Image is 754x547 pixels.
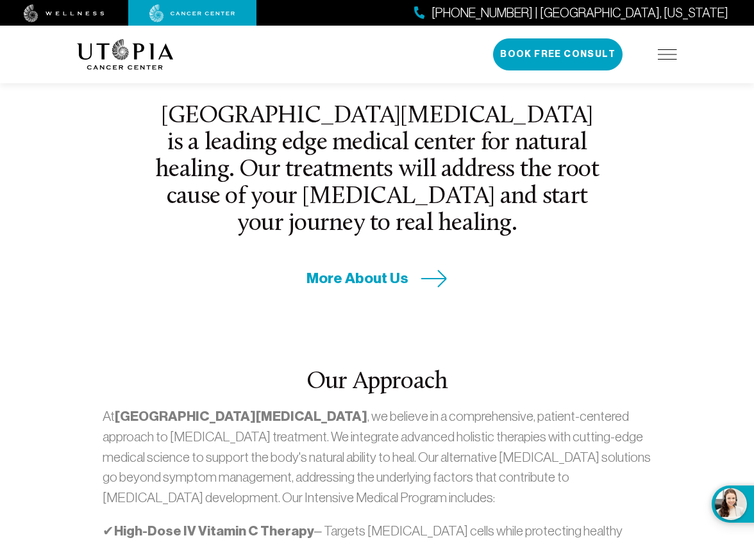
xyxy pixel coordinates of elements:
[115,408,367,425] strong: [GEOGRAPHIC_DATA][MEDICAL_DATA]
[306,268,408,288] span: More About Us
[103,369,651,396] h2: Our Approach
[431,4,728,22] span: [PHONE_NUMBER] | [GEOGRAPHIC_DATA], [US_STATE]
[306,268,448,288] a: More About Us
[658,49,677,60] img: icon-hamburger
[414,4,728,22] a: [PHONE_NUMBER] | [GEOGRAPHIC_DATA], [US_STATE]
[493,38,623,70] button: Book Free Consult
[154,103,600,238] h2: [GEOGRAPHIC_DATA][MEDICAL_DATA] is a leading edge medical center for natural healing. Our treatme...
[24,4,105,22] img: wellness
[103,406,651,508] p: At , we believe in a comprehensive, patient-centered approach to [MEDICAL_DATA] treatment. We int...
[77,39,174,70] img: logo
[114,523,314,539] strong: High-Dose IV Vitamin C Therapy
[149,4,235,22] img: cancer center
